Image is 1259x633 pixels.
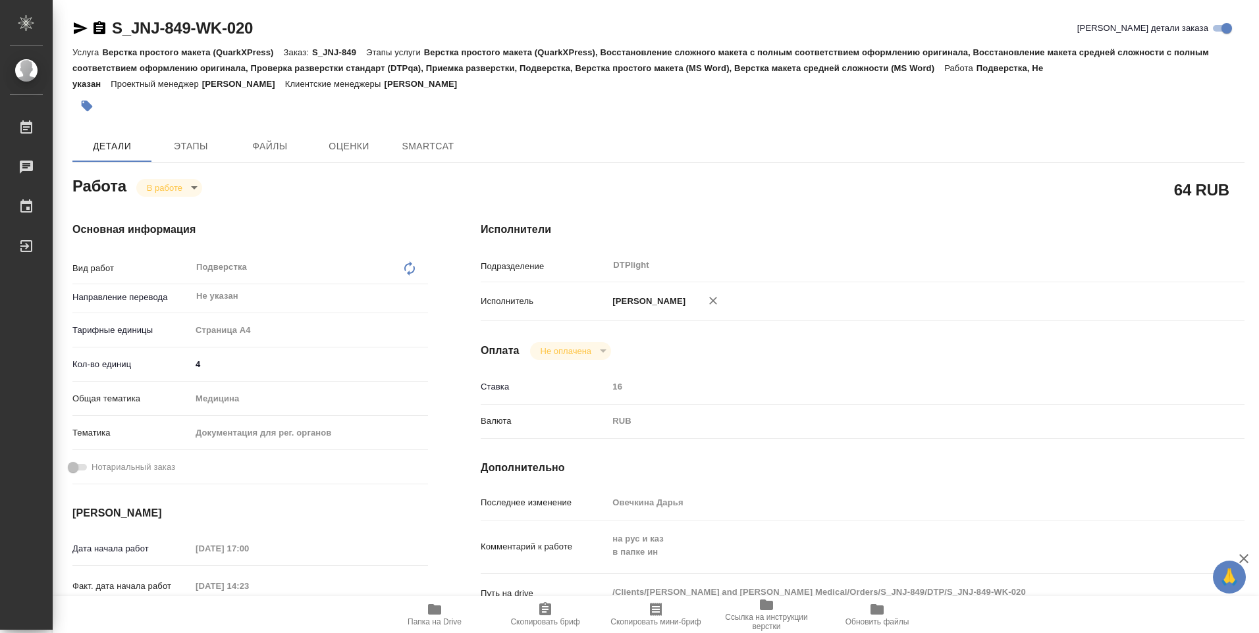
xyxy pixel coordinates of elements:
input: Пустое поле [191,576,306,595]
button: 🙏 [1213,561,1246,594]
h4: Исполнители [481,222,1245,238]
p: Этапы услуги [366,47,424,57]
p: Заказ: [284,47,312,57]
h4: [PERSON_NAME] [72,505,428,521]
textarea: на рус и каз в папке ин [608,528,1181,563]
p: [PERSON_NAME] [608,295,685,308]
p: Услуга [72,47,102,57]
span: Скопировать мини-бриф [610,617,701,626]
p: Клиентские менеджеры [285,79,385,89]
button: Скопировать бриф [490,596,601,633]
div: Страница А4 [191,319,428,342]
p: Подразделение [481,260,608,273]
span: Детали [80,138,144,155]
p: Тарифные единицы [72,324,191,337]
p: Исполнитель [481,295,608,308]
h4: Оплата [481,343,520,359]
p: Ставка [481,380,608,393]
div: RUB [608,410,1181,432]
span: Оценки [317,138,381,155]
p: Валюта [481,415,608,428]
div: В работе [530,342,611,360]
p: Общая тематика [72,392,191,405]
button: Скопировать ссылку для ЯМессенджера [72,20,88,36]
p: Работа [944,63,977,73]
p: Дата начала работ [72,542,191,555]
input: ✎ Введи что-нибудь [191,355,428,374]
p: Тематика [72,426,191,440]
button: Ссылка на инструкции верстки [711,596,822,633]
p: Направление перевода [72,291,191,304]
p: Путь на drive [481,587,608,600]
textarea: /Clients/[PERSON_NAME] and [PERSON_NAME] Medical/Orders/S_JNJ-849/DTP/S_JNJ-849-WK-020 [608,581,1181,603]
input: Пустое поле [608,377,1181,396]
span: [PERSON_NAME] детали заказа [1077,22,1208,35]
h2: 64 RUB [1174,178,1229,201]
span: Скопировать бриф [510,617,579,626]
span: Папка на Drive [408,617,462,626]
a: S_JNJ-849-WK-020 [112,19,253,37]
button: Папка на Drive [379,596,490,633]
button: Не оплачена [537,345,595,357]
p: Кол-во единиц [72,358,191,371]
button: Удалить исполнителя [699,286,728,315]
p: Проектный менеджер [111,79,201,89]
input: Пустое поле [191,539,306,558]
span: Файлы [238,138,302,155]
span: Этапы [159,138,223,155]
span: Обновить файлы [845,617,909,626]
p: Факт. дата начала работ [72,580,191,593]
span: Нотариальный заказ [92,461,175,474]
div: Документация для рег. органов [191,422,428,444]
button: Скопировать мини-бриф [601,596,711,633]
h4: Дополнительно [481,460,1245,476]
div: В работе [136,179,202,197]
p: Комментарий к работе [481,540,608,553]
button: Обновить файлы [822,596,932,633]
span: SmartCat [396,138,460,155]
span: 🙏 [1218,563,1241,591]
p: Вид работ [72,262,191,275]
div: Медицина [191,388,428,410]
h4: Основная информация [72,222,428,238]
input: Пустое поле [608,493,1181,512]
button: Скопировать ссылку [92,20,107,36]
span: Ссылка на инструкции верстки [719,613,814,631]
p: S_JNJ-849 [312,47,366,57]
p: Верстка простого макета (QuarkXPress) [102,47,283,57]
button: В работе [143,182,186,193]
p: [PERSON_NAME] [202,79,285,89]
p: Верстка простого макета (QuarkXPress), Восстановление сложного макета с полным соответствием офор... [72,47,1209,73]
h2: Работа [72,173,126,197]
p: Последнее изменение [481,496,608,509]
button: Добавить тэг [72,91,101,120]
p: [PERSON_NAME] [384,79,467,89]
